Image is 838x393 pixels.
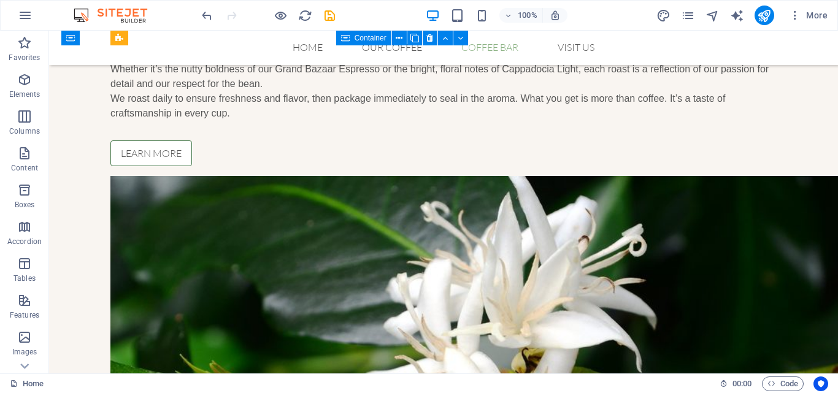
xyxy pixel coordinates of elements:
i: Design (Ctrl+Alt+Y) [656,9,671,23]
i: Reload page [298,9,312,23]
p: Features [10,310,39,320]
span: Container [355,34,386,42]
button: design [656,8,671,23]
button: undo [199,8,214,23]
button: save [322,8,337,23]
i: On resize automatically adjust zoom level to fit chosen device. [550,10,561,21]
i: Undo: Change text (Ctrl+Z) [200,9,214,23]
span: Code [767,376,798,391]
img: Editor Logo [71,8,163,23]
p: Accordion [7,237,42,246]
p: Tables [13,273,36,283]
p: Columns [9,126,40,136]
h6: Session time [720,376,752,391]
i: AI Writer [730,9,744,23]
p: Images [12,347,37,357]
button: text_generator [730,8,745,23]
i: Save (Ctrl+S) [323,9,337,23]
button: More [784,6,832,25]
button: Usercentrics [813,376,828,391]
button: reload [298,8,312,23]
p: Content [11,163,38,173]
p: Favorites [9,53,40,63]
button: 100% [499,8,543,23]
i: Pages (Ctrl+Alt+S) [681,9,695,23]
h6: 100% [518,8,537,23]
button: Code [762,376,804,391]
a: Click to cancel selection. Double-click to open Pages [10,376,44,391]
p: Boxes [15,200,35,210]
i: Publish [757,9,771,23]
button: publish [755,6,774,25]
span: 00 00 [732,376,752,391]
p: Elements [9,90,40,99]
button: pages [681,8,696,23]
span: More [789,9,828,21]
span: : [741,379,743,388]
i: Navigator [705,9,720,23]
button: navigator [705,8,720,23]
